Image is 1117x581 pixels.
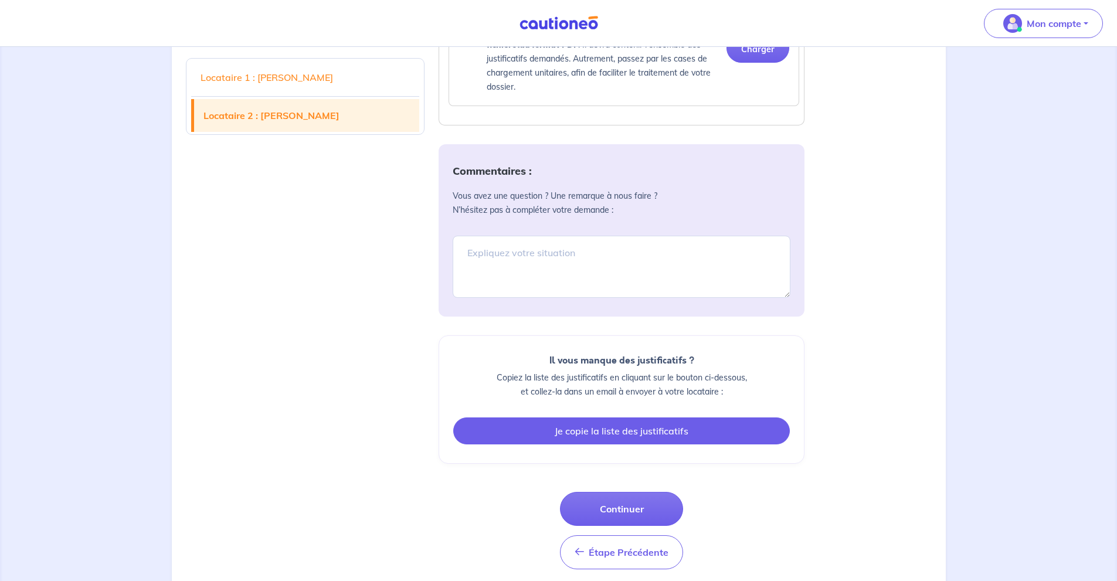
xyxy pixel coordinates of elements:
button: illu_account_valid_menu.svgMon compte [984,9,1103,38]
button: Continuer [560,492,683,526]
p: Vous avez une question ? Une remarque à nous faire ? N’hésitez pas à compléter votre demande : [453,189,790,217]
img: illu_account_valid_menu.svg [1003,14,1022,33]
button: Charger [726,33,789,63]
p: Copiez la liste des justificatifs en cliquant sur le bouton ci-dessous, et collez-la dans un emai... [453,371,790,399]
button: Étape Précédente [560,535,683,569]
a: Locataire 2 : [PERSON_NAME] [194,99,420,132]
p: Mon compte [1027,16,1081,30]
span: Étape Précédente [589,546,668,558]
button: Je copie la liste des justificatifs [453,417,790,444]
a: Locataire 1 : [PERSON_NAME] [191,61,420,94]
strong: Commentaires : [453,164,532,178]
p: Transmettez uniquement le dossier, s'il est en et . Il devra contenir l'ensemble des justificatif... [487,23,717,94]
img: Cautioneo [515,16,603,30]
h6: Il vous manque des justificatifs ? [453,355,790,366]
